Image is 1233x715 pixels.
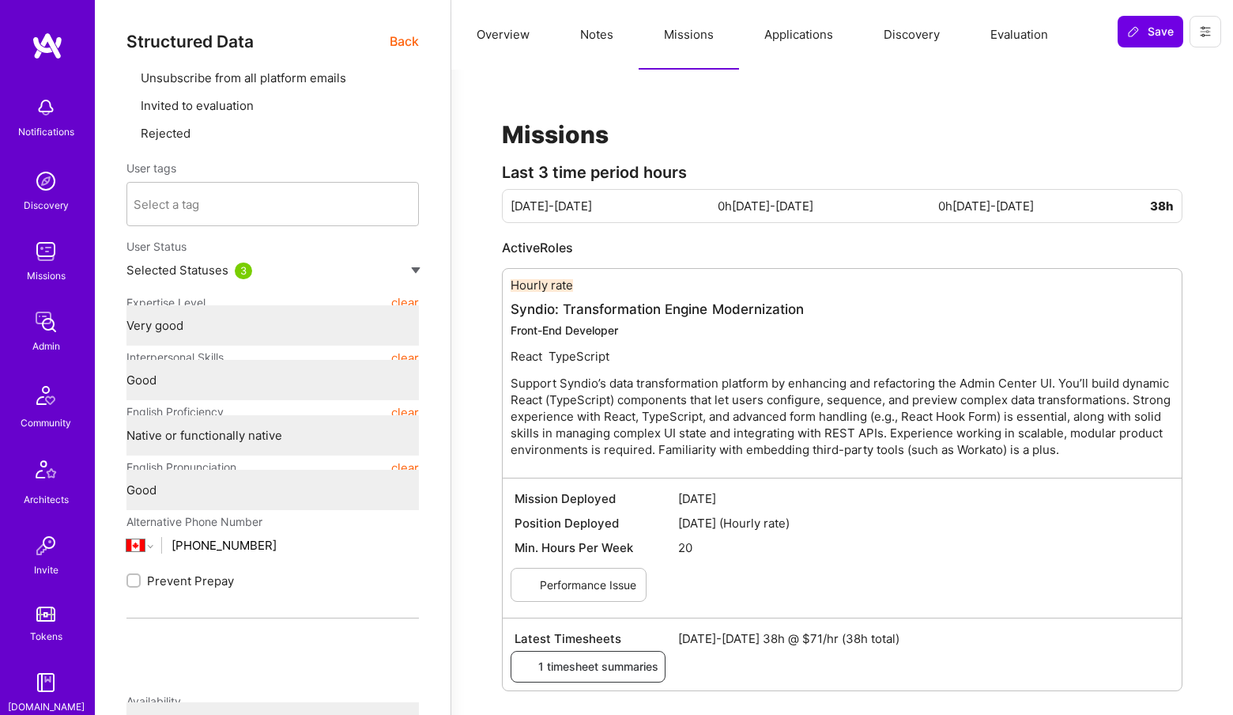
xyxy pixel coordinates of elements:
h1: Missions [502,120,1182,149]
span: Min. Hours Per Week [515,539,678,556]
span: Latest Timesheets [515,630,678,647]
span: Back [390,32,419,51]
span: Alternative Phone Number [126,515,262,528]
span: 20 [678,539,1170,556]
img: admin teamwork [30,306,62,338]
img: teamwork [30,236,62,267]
img: guide book [30,667,62,698]
span: [DATE] (Hourly rate) [678,515,1170,532]
button: clear [391,343,419,372]
div: Tokens [30,628,62,645]
div: 3 [235,263,252,279]
span: Rejected [141,126,190,141]
button: 1 timesheet summaries [511,651,666,683]
span: Interpersonal Skills [126,343,224,372]
span: Position Deployed [515,515,678,532]
span: 1 timesheet summaries [518,659,658,675]
div: Last 3 time period hours [502,165,1182,181]
i: icon Timesheets [518,662,529,673]
p: Support Syndio’s data transformation platform by enhancing and refactoring the Admin Center UI. Y... [511,375,1190,458]
a: Syndio: Transformation Engine Modernization [511,301,804,317]
span: Mission Deployed [515,490,678,507]
span: [DATE]-[DATE] 38h @ $71/hr (38h total) [678,630,1170,647]
span: 0h [938,198,952,214]
span: 38h [1150,198,1174,214]
div: [DATE]-[DATE] [511,198,732,214]
span: User Status [126,240,187,253]
span: Save [1127,24,1174,40]
div: [DATE]-[DATE] [732,198,953,214]
label: Performance Issue [540,577,636,593]
span: 0h [718,198,732,214]
img: tokens [36,607,55,622]
div: Notifications [18,123,74,140]
span: Invited to evaluation [141,98,254,113]
div: Community [21,414,71,431]
span: [DATE] [678,490,1170,507]
img: bell [30,92,62,123]
span: Prevent Prepay [147,573,234,589]
span: Selected Statuses [126,263,228,278]
button: Save [1118,16,1183,47]
span: Expertise Level [126,289,205,317]
div: Front-End Developer [511,323,1190,338]
input: +1 (000) 000-0000 [172,525,419,566]
span: Unsubscribe from all platform emails [141,70,346,85]
div: Hourly rate [511,279,573,292]
div: Admin [32,338,60,354]
button: clear [391,289,419,317]
div: [DOMAIN_NAME] [8,698,85,715]
span: English Pronunciation [126,453,236,482]
img: logo [32,32,63,60]
button: clear [391,398,419,426]
div: Select a tag [134,196,199,213]
div: Architects [24,491,69,508]
i: icon Chevron [400,200,408,208]
span: Structured Data [126,32,254,51]
label: User tags [126,161,176,176]
div: Missions [27,267,66,284]
div: TypeScript [549,350,609,363]
div: Discovery [24,197,69,214]
div: React [511,350,542,363]
img: Architects [27,453,65,491]
img: caret [411,267,420,274]
button: clear [391,453,419,482]
span: English Proficiency [126,398,224,426]
img: Invite [30,530,62,562]
img: Community [27,376,65,414]
div: Invite [34,562,58,578]
div: [DATE]-[DATE] [952,198,1174,214]
div: Active Roles [502,239,1182,256]
img: discovery [30,165,62,197]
